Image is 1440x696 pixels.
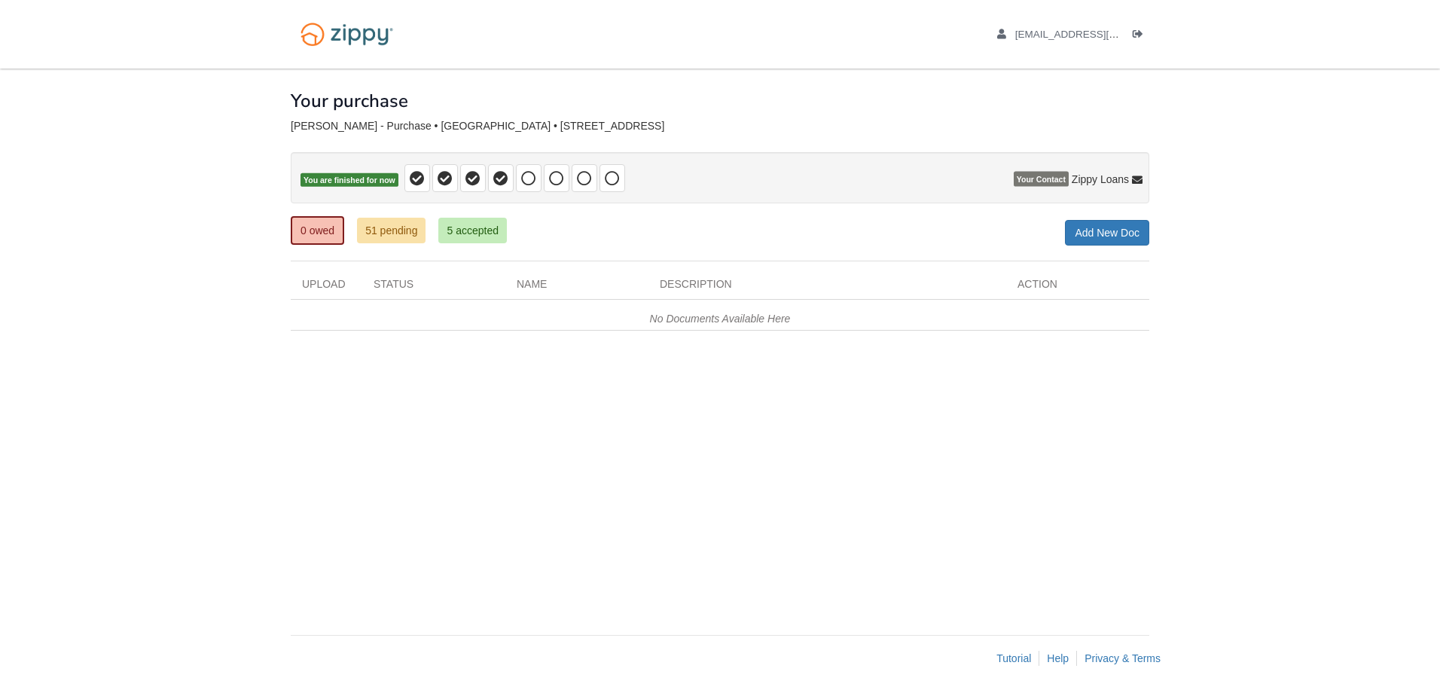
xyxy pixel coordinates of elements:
[357,218,426,243] a: 51 pending
[650,313,791,325] em: No Documents Available Here
[1085,652,1161,664] a: Privacy & Terms
[301,173,398,188] span: You are finished for now
[1014,172,1069,187] span: Your Contact
[291,91,408,111] h1: Your purchase
[291,120,1149,133] div: [PERSON_NAME] - Purchase • [GEOGRAPHIC_DATA] • [STREET_ADDRESS]
[291,216,344,245] a: 0 owed
[438,218,507,243] a: 5 accepted
[1133,29,1149,44] a: Log out
[505,276,648,299] div: Name
[1047,652,1069,664] a: Help
[996,652,1031,664] a: Tutorial
[291,15,403,53] img: Logo
[1072,172,1129,187] span: Zippy Loans
[291,276,362,299] div: Upload
[1006,276,1149,299] div: Action
[1015,29,1188,40] span: jessla85@yahoo.com
[997,29,1188,44] a: edit profile
[362,276,505,299] div: Status
[1065,220,1149,246] a: Add New Doc
[648,276,1006,299] div: Description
